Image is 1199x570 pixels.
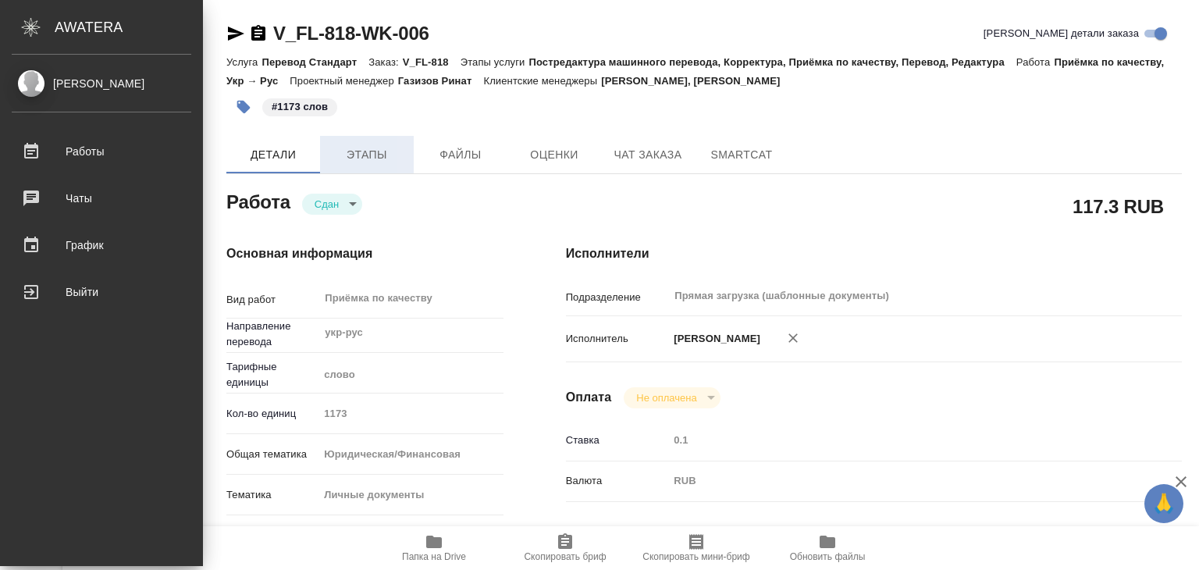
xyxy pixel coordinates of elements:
[226,447,318,462] p: Общая тематика
[4,132,199,171] a: Работы
[226,406,318,422] p: Кол-во единиц
[762,526,893,570] button: Обновить файлы
[631,526,762,570] button: Скопировать мини-бриф
[461,56,529,68] p: Этапы услуги
[273,23,429,44] a: V_FL-818-WK-006
[566,331,669,347] p: Исполнитель
[226,56,262,68] p: Услуга
[566,290,669,305] p: Подразделение
[226,244,503,263] h4: Основная информация
[226,359,318,390] p: Тарифные единицы
[55,12,203,43] div: AWATERA
[318,441,503,468] div: Юридическая/Финансовая
[566,244,1182,263] h4: Исполнители
[668,429,1130,451] input: Пустое поле
[566,433,669,448] p: Ставка
[12,140,191,163] div: Работы
[12,233,191,257] div: График
[368,56,402,68] p: Заказ:
[566,388,612,407] h4: Оплата
[398,75,484,87] p: Газизов Ринат
[318,482,503,508] div: Личные документы
[1144,484,1183,523] button: 🙏
[12,280,191,304] div: Выйти
[318,402,503,425] input: Пустое поле
[261,99,339,112] span: 1173 слов
[524,551,606,562] span: Скопировать бриф
[1151,487,1177,520] span: 🙏
[226,319,318,350] p: Направление перевода
[226,90,261,124] button: Добавить тэг
[668,468,1130,494] div: RUB
[483,75,601,87] p: Клиентские менеджеры
[632,391,701,404] button: Не оплачена
[423,145,498,165] span: Файлы
[4,179,199,218] a: Чаты
[249,24,268,43] button: Скопировать ссылку
[642,551,749,562] span: Скопировать мини-бриф
[668,331,760,347] p: [PERSON_NAME]
[517,145,592,165] span: Оценки
[226,292,318,308] p: Вид работ
[402,551,466,562] span: Папка на Drive
[403,56,461,68] p: V_FL-818
[776,321,810,355] button: Удалить исполнителя
[984,26,1139,41] span: [PERSON_NAME] детали заказа
[318,362,503,388] div: слово
[272,99,328,115] p: #1173 слов
[302,194,362,215] div: Сдан
[262,56,368,68] p: Перевод Стандарт
[12,75,191,92] div: [PERSON_NAME]
[310,198,343,211] button: Сдан
[610,145,685,165] span: Чат заказа
[704,145,779,165] span: SmartCat
[226,24,245,43] button: Скопировать ссылку для ЯМессенджера
[290,75,397,87] p: Проектный менеджер
[500,526,631,570] button: Скопировать бриф
[226,487,318,503] p: Тематика
[601,75,792,87] p: [PERSON_NAME], [PERSON_NAME]
[624,387,720,408] div: Сдан
[790,551,866,562] span: Обновить файлы
[329,145,404,165] span: Этапы
[12,187,191,210] div: Чаты
[226,187,290,215] h2: Работа
[1016,56,1055,68] p: Работа
[4,273,199,312] a: Выйти
[528,56,1016,68] p: Постредактура машинного перевода, Корректура, Приёмка по качеству, Перевод, Редактура
[368,526,500,570] button: Папка на Drive
[566,473,669,489] p: Валюта
[1073,193,1164,219] h2: 117.3 RUB
[236,145,311,165] span: Детали
[4,226,199,265] a: График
